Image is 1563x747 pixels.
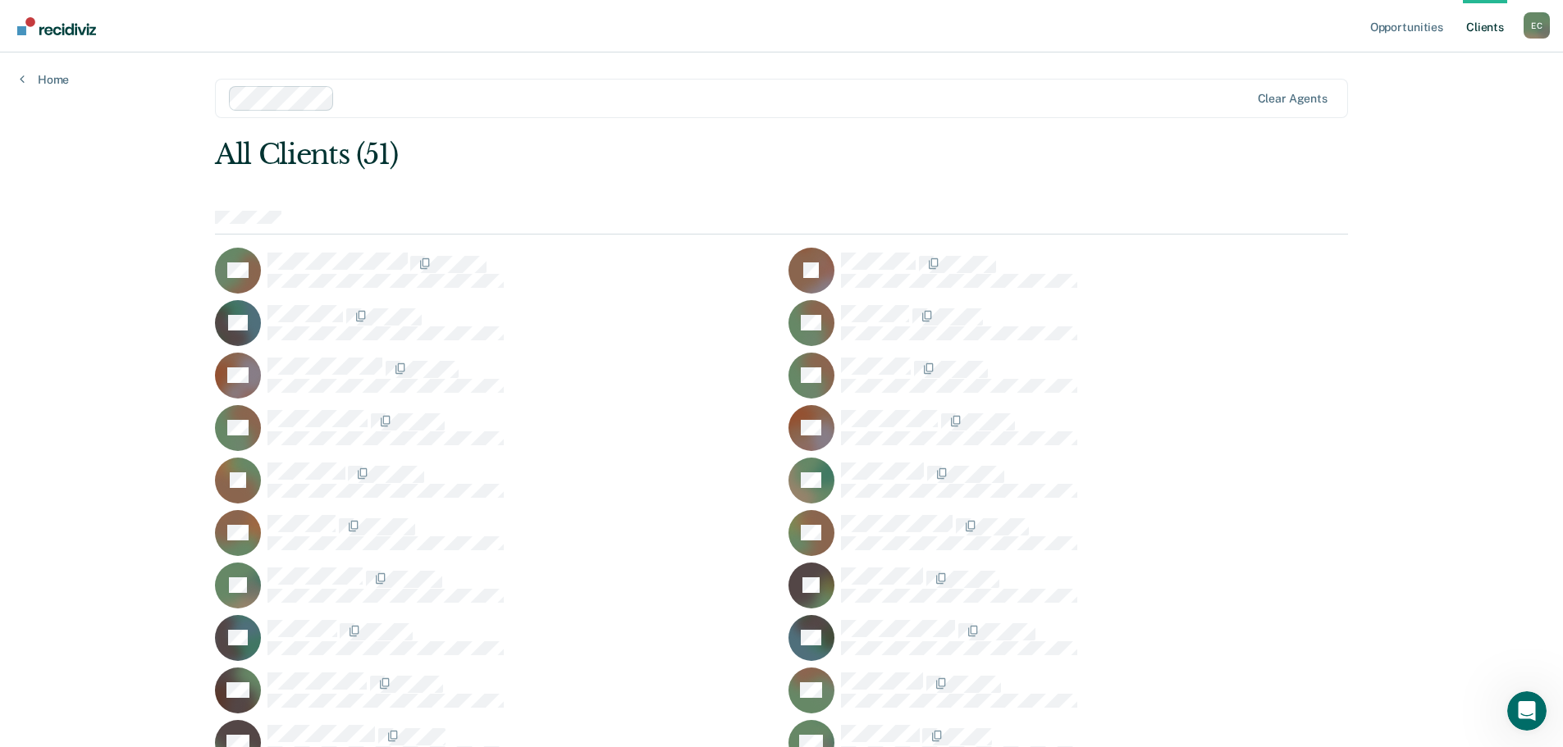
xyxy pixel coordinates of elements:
[1524,12,1550,39] button: Profile dropdown button
[17,17,96,35] img: Recidiviz
[1258,92,1328,106] div: Clear agents
[1524,12,1550,39] div: E C
[1507,691,1547,731] iframe: Intercom live chat
[20,72,69,87] a: Home
[215,138,1122,171] div: All Clients (51)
